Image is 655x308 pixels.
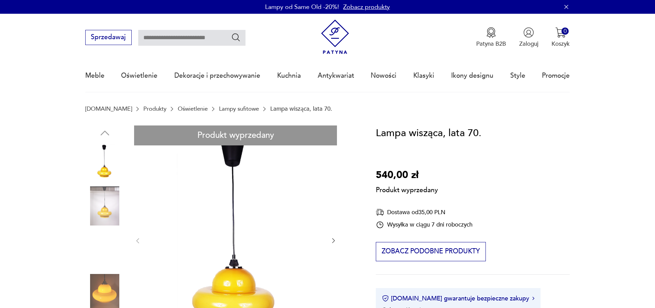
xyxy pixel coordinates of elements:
[85,106,132,112] a: [DOMAIN_NAME]
[552,27,570,48] button: 0Koszyk
[85,30,132,45] button: Sprzedawaj
[143,106,166,112] a: Produkty
[382,295,389,302] img: Ikona certyfikatu
[178,106,208,112] a: Oświetlenie
[451,60,493,91] a: Ikony designu
[270,106,332,112] p: Lampa wisząca, lata 70.
[376,183,438,195] p: Produkt wyprzedany
[510,60,525,91] a: Style
[519,27,538,48] button: Zaloguj
[219,106,259,112] a: Lampy sufitowe
[376,208,472,217] div: Dostawa od 35,00 PLN
[486,27,496,38] img: Ikona medalu
[476,40,506,48] p: Patyna B2B
[376,167,438,183] p: 540,00 zł
[85,35,132,41] a: Sprzedawaj
[523,27,534,38] img: Ikonka użytkownika
[413,60,434,91] a: Klasyki
[343,3,390,11] a: Zobacz produkty
[532,297,534,300] img: Ikona strzałki w prawo
[85,60,105,91] a: Meble
[376,208,384,217] img: Ikona dostawy
[121,60,157,91] a: Oświetlenie
[371,60,396,91] a: Nowości
[382,294,534,303] button: [DOMAIN_NAME] gwarantuje bezpieczne zakupy
[231,32,241,42] button: Szukaj
[376,125,481,141] h1: Lampa wisząca, lata 70.
[542,60,570,91] a: Promocje
[277,60,301,91] a: Kuchnia
[561,27,569,35] div: 0
[476,27,506,48] button: Patyna B2B
[476,27,506,48] a: Ikona medaluPatyna B2B
[318,20,352,54] img: Patyna - sklep z meblami i dekoracjami vintage
[174,60,260,91] a: Dekoracje i przechowywanie
[555,27,566,38] img: Ikona koszyka
[265,3,339,11] p: Lampy od Same Old -20%!
[552,40,570,48] p: Koszyk
[376,221,472,229] div: Wysyłka w ciągu 7 dni roboczych
[318,60,354,91] a: Antykwariat
[376,242,485,261] button: Zobacz podobne produkty
[519,40,538,48] p: Zaloguj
